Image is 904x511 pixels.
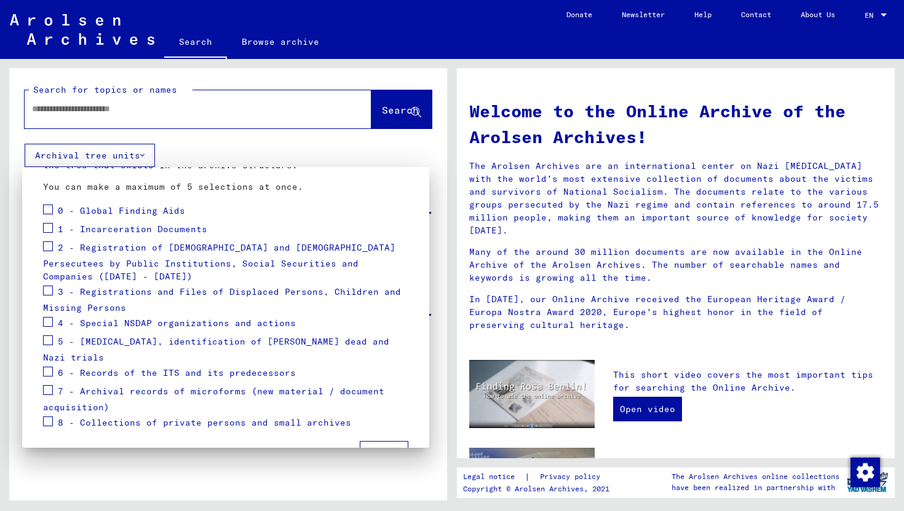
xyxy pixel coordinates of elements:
[58,417,351,428] span: 8 - Collections of private persons and small archives
[43,336,389,364] span: 5 - [MEDICAL_DATA], identification of [PERSON_NAME] dead and Nazi trials
[58,224,207,235] span: 1 - Incarceration Documents
[370,447,398,458] span: Apply
[43,181,408,193] p: You can make a maximum of 5 selections at once.
[43,386,384,413] span: 7 - Archival records of microforms (new material / document acquisition)
[43,242,395,283] span: 2 - Registration of [DEMOGRAPHIC_DATA] and [DEMOGRAPHIC_DATA] Persecutees by Public Institutions,...
[360,441,408,464] button: Apply
[58,318,296,329] span: 4 - Special NSDAP organizations and actions
[307,442,355,464] button: Reset
[43,286,401,314] span: 3 - Registrations and Files of Displaced Persons, Children and Missing Persons
[58,367,296,378] span: 6 - Records of the ITS and its predecessors
[58,205,185,216] span: 0 - Global Finding Aids
[850,458,880,487] img: Change consent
